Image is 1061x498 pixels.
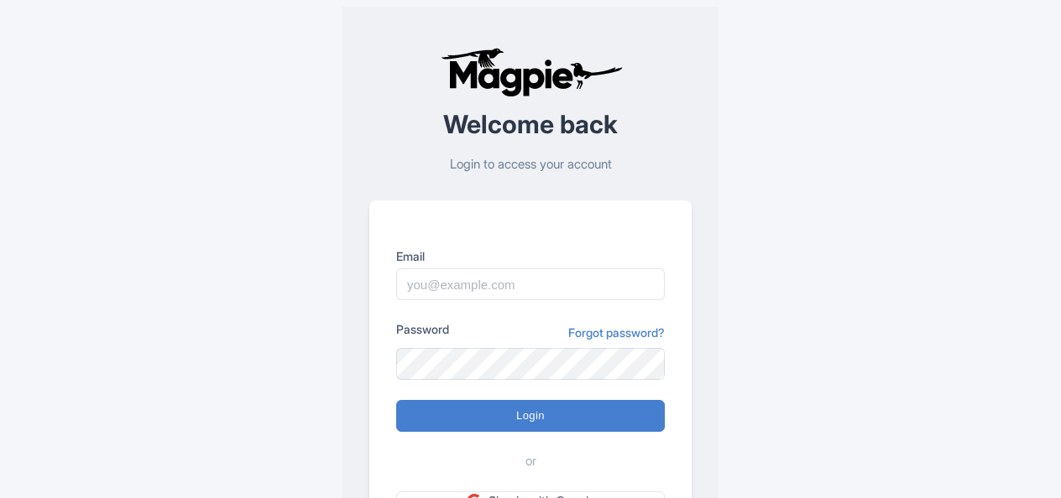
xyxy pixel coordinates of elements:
input: you@example.com [396,268,665,300]
span: or [525,452,536,471]
label: Email [396,247,665,265]
img: logo-ab69f6fb50320c5b225c76a69d11143b.png [436,47,625,97]
h2: Welcome back [369,111,692,138]
p: Login to access your account [369,155,692,174]
a: Forgot password? [568,324,665,341]
label: Password [396,320,449,338]
input: Login [396,400,665,432]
